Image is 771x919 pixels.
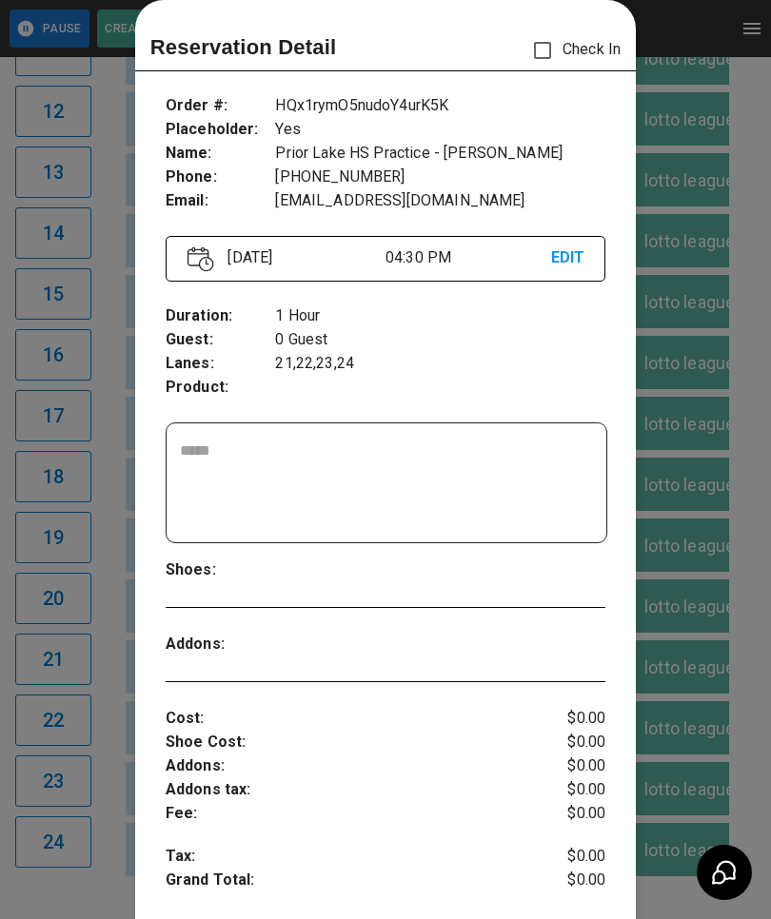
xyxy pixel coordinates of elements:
[166,869,532,897] p: Grand Total :
[532,869,605,897] p: $0.00
[275,352,605,376] p: 21,22,23,24
[532,802,605,826] p: $0.00
[532,845,605,869] p: $0.00
[275,304,605,328] p: 1 Hour
[275,94,605,118] p: HQx1rymO5nudoY4urK5K
[275,328,605,352] p: 0 Guest
[532,754,605,778] p: $0.00
[275,142,605,166] p: Prior Lake HS Practice - [PERSON_NAME]
[275,118,605,142] p: Yes
[523,30,621,70] p: Check In
[385,246,551,269] p: 04:30 PM
[166,376,276,400] p: Product :
[166,754,532,778] p: Addons :
[166,166,276,189] p: Phone :
[532,778,605,802] p: $0.00
[166,633,276,656] p: Addons :
[166,778,532,802] p: Addons tax :
[532,707,605,731] p: $0.00
[166,731,532,754] p: Shoe Cost :
[275,189,605,213] p: [EMAIL_ADDRESS][DOMAIN_NAME]
[188,246,214,272] img: Vector
[166,189,276,213] p: Email :
[532,731,605,754] p: $0.00
[166,118,276,142] p: Placeholder :
[220,246,385,269] p: [DATE]
[166,845,532,869] p: Tax :
[551,246,584,270] p: EDIT
[166,304,276,328] p: Duration :
[166,142,276,166] p: Name :
[166,802,532,826] p: Fee :
[166,328,276,352] p: Guest :
[166,707,532,731] p: Cost :
[166,558,276,582] p: Shoes :
[166,352,276,376] p: Lanes :
[275,166,605,189] p: [PHONE_NUMBER]
[166,94,276,118] p: Order # :
[150,31,337,63] p: Reservation Detail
